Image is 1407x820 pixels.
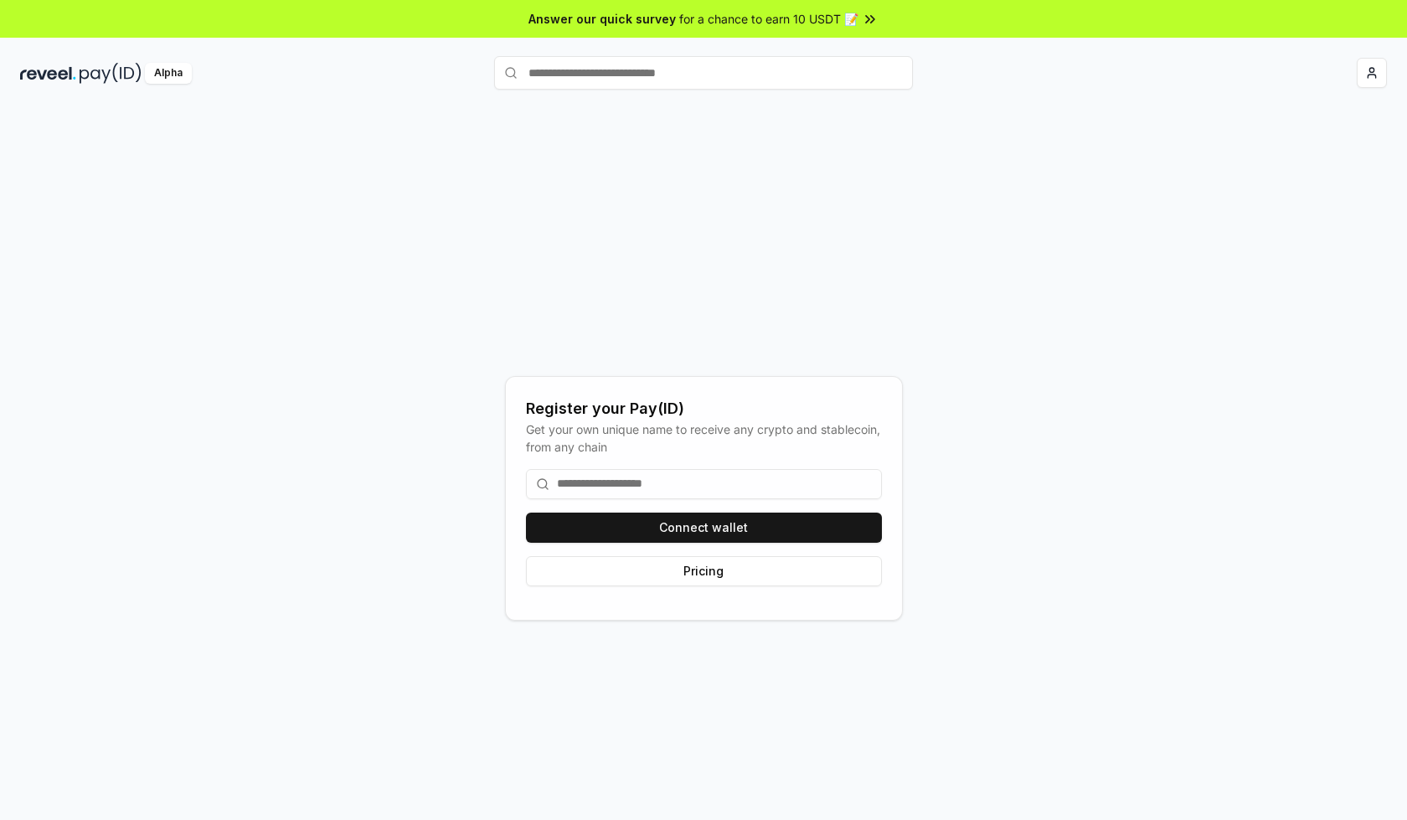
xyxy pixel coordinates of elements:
[528,10,676,28] span: Answer our quick survey
[145,63,192,84] div: Alpha
[526,397,882,420] div: Register your Pay(ID)
[20,63,76,84] img: reveel_dark
[526,420,882,456] div: Get your own unique name to receive any crypto and stablecoin, from any chain
[679,10,858,28] span: for a chance to earn 10 USDT 📝
[80,63,142,84] img: pay_id
[526,513,882,543] button: Connect wallet
[526,556,882,586] button: Pricing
